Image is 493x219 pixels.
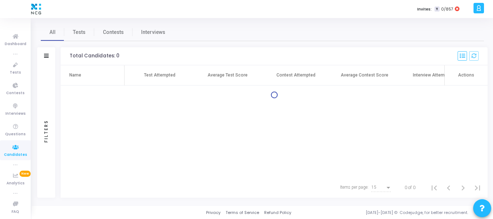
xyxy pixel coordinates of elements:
[125,65,193,86] th: Test Attempted
[264,210,291,216] a: Refund Policy
[49,29,56,36] span: All
[5,111,26,117] span: Interviews
[226,210,259,216] a: Terms of Service
[69,72,81,78] div: Name
[70,53,119,59] div: Total Candidates: 0
[141,29,165,36] span: Interviews
[441,6,453,12] span: 0/857
[43,92,49,171] div: Filters
[427,180,441,195] button: First page
[6,90,25,96] span: Contests
[435,6,439,12] span: T
[441,180,456,195] button: Previous page
[10,70,21,76] span: Tests
[103,29,124,36] span: Contests
[12,209,19,215] span: FAQ
[399,65,467,86] th: Interview Attempted
[29,2,43,16] img: logo
[456,180,470,195] button: Next page
[371,185,392,190] mat-select: Items per page:
[5,41,26,47] span: Dashboard
[330,65,399,86] th: Average Contest Score
[73,29,86,36] span: Tests
[417,6,432,12] label: Invites:
[291,210,484,216] div: [DATE]-[DATE] © Codejudge, for better recruitment.
[340,184,368,190] div: Items per page:
[470,180,485,195] button: Last page
[5,131,26,137] span: Questions
[206,210,221,216] a: Privacy
[193,65,262,86] th: Average Test Score
[6,180,25,187] span: Analytics
[444,65,488,86] th: Actions
[4,152,27,158] span: Candidates
[405,184,415,191] div: 0 of 0
[19,171,31,177] span: New
[371,185,376,190] span: 15
[262,65,330,86] th: Contest Attempted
